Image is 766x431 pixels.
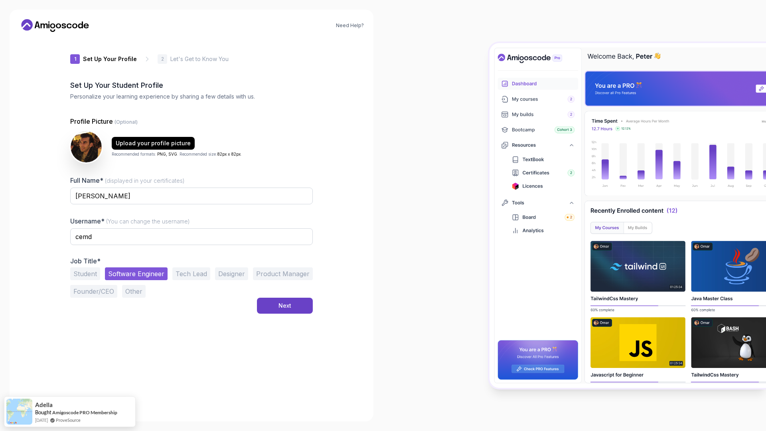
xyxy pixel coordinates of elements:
[70,117,313,126] p: Profile Picture
[112,137,195,150] button: Upload your profile picture
[105,177,185,184] span: (displayed in your certificates)
[83,55,137,63] p: Set Up Your Profile
[52,409,117,415] a: Amigoscode PRO Membership
[490,43,766,388] img: Amigoscode Dashboard
[74,57,76,61] p: 1
[70,228,313,245] input: Enter your Username
[172,267,210,280] button: Tech Lead
[122,285,146,298] button: Other
[70,257,313,265] p: Job Title*
[6,399,32,425] img: provesource social proof notification image
[278,302,291,310] div: Next
[106,218,190,225] span: (You can change the username)
[35,417,48,423] span: [DATE]
[70,285,117,298] button: Founder/CEO
[19,19,91,32] a: Home link
[35,401,53,408] span: Adella
[71,131,102,162] img: user profile image
[70,93,313,101] p: Personalize your learning experience by sharing a few details with us.
[70,80,313,91] h2: Set Up Your Student Profile
[336,22,364,29] a: Need Help?
[170,55,229,63] p: Let's Get to Know You
[112,151,242,157] p: Recommended formats: . Recommended size: .
[35,409,51,415] span: Bought
[161,57,164,61] p: 2
[70,217,190,225] label: Username*
[115,119,138,125] span: (Optional)
[217,152,241,156] span: 82px x 82px
[253,267,313,280] button: Product Manager
[70,176,185,184] label: Full Name*
[70,188,313,204] input: Enter your Full Name
[56,417,81,423] a: ProveSource
[215,267,248,280] button: Designer
[70,267,100,280] button: Student
[257,298,313,314] button: Next
[116,139,191,147] div: Upload your profile picture
[105,267,168,280] button: Software Engineer
[157,152,177,156] span: PNG, SVG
